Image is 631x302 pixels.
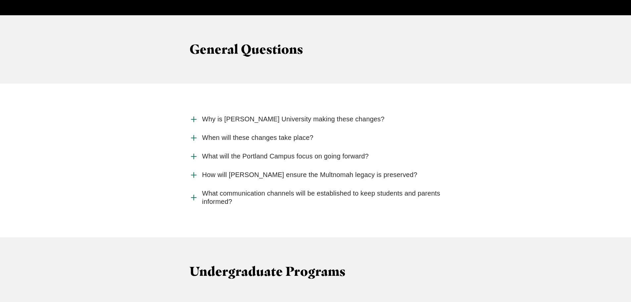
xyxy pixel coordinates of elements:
span: When will these changes take place? [202,134,313,142]
span: What communication channels will be established to keep students and parents informed? [202,189,442,206]
h3: General Questions [189,42,442,57]
span: How will [PERSON_NAME] ensure the Multnomah legacy is preserved? [202,171,417,179]
span: Why is [PERSON_NAME] University making these changes? [202,115,385,123]
h3: Undergraduate Programs [189,264,442,279]
span: What will the Portland Campus focus on going forward? [202,152,369,160]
